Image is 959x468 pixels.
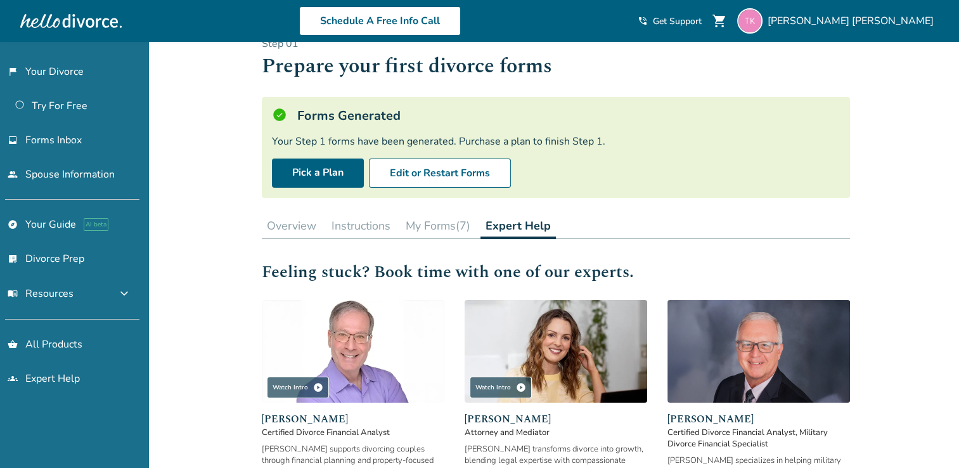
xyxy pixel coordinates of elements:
a: Pick a Plan [272,159,364,188]
span: shopping_cart [712,13,727,29]
h1: Prepare your first divorce forms [262,51,850,82]
span: play_circle [516,382,526,393]
div: Watch Intro [267,377,329,398]
button: Overview [262,213,321,238]
span: AI beta [84,218,108,231]
h2: Feeling stuck? Book time with one of our experts. [262,259,850,285]
button: Instructions [326,213,396,238]
span: [PERSON_NAME] [667,412,850,427]
img: David Smith [667,300,850,403]
span: list_alt_check [8,254,18,264]
button: Edit or Restart Forms [369,159,511,188]
span: Resources [8,287,74,301]
img: Jeff Landers [262,300,444,403]
span: Certified Divorce Financial Analyst [262,427,444,438]
span: [PERSON_NAME] [465,412,647,427]
div: Your Step 1 forms have been generated. Purchase a plan to finish Step 1. [272,134,840,148]
button: Expert Help [480,213,556,239]
span: explore [8,219,18,230]
h5: Forms Generated [297,107,401,124]
span: flag_2 [8,67,18,77]
img: tammielkelley@gmail.com [737,8,763,34]
iframe: Chat Widget [896,407,959,468]
div: Watch Intro [470,377,532,398]
img: Kara Francis [465,300,647,403]
span: people [8,169,18,179]
span: menu_book [8,289,18,299]
span: play_circle [313,382,323,393]
span: Attorney and Mediator [465,427,647,438]
a: Schedule A Free Info Call [299,6,461,36]
span: shopping_basket [8,339,18,349]
span: groups [8,374,18,384]
button: My Forms(7) [401,213,475,238]
span: Get Support [653,15,702,27]
a: phone_in_talkGet Support [638,15,702,27]
span: Forms Inbox [25,133,82,147]
span: [PERSON_NAME] [PERSON_NAME] [768,14,939,28]
span: inbox [8,135,18,145]
span: phone_in_talk [638,16,648,26]
span: expand_more [117,286,132,301]
span: Certified Divorce Financial Analyst, Military Divorce Financial Specialist [667,427,850,450]
span: [PERSON_NAME] [262,412,444,427]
